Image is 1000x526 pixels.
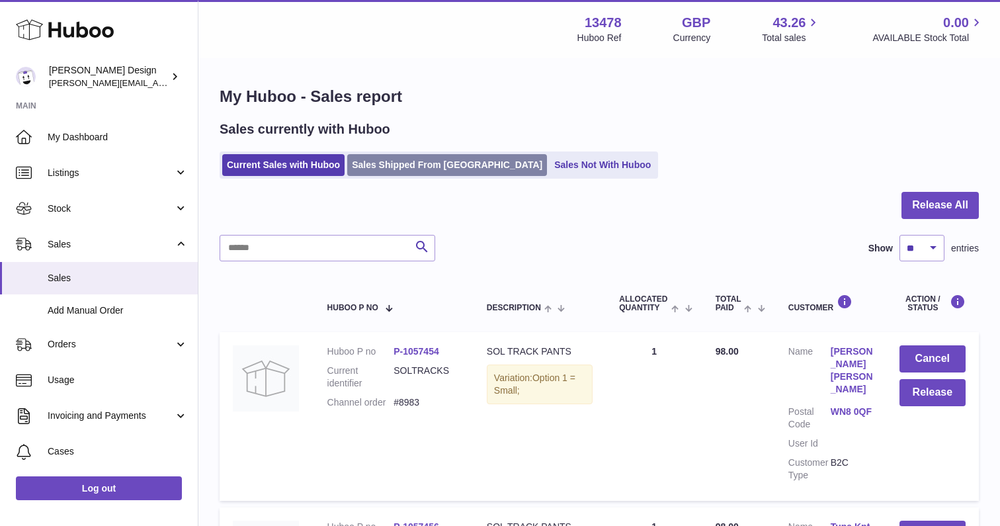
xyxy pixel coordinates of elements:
[220,86,979,107] h1: My Huboo - Sales report
[16,476,182,500] a: Log out
[487,365,593,404] div: Variation:
[831,345,873,396] a: [PERSON_NAME] [PERSON_NAME]
[943,14,969,32] span: 0.00
[222,154,345,176] a: Current Sales with Huboo
[606,332,702,501] td: 1
[487,345,593,358] div: SOL TRACK PANTS
[788,406,831,431] dt: Postal Code
[16,67,36,87] img: madeleine.mcindoe@gmail.com
[48,304,188,317] span: Add Manual Order
[585,14,622,32] strong: 13478
[762,14,821,44] a: 43.26 Total sales
[788,457,831,482] dt: Customer Type
[899,294,966,312] div: Action / Status
[220,120,390,138] h2: Sales currently with Huboo
[494,373,575,396] span: Option 1 = Small;
[673,32,711,44] div: Currency
[831,457,873,482] dd: B2C
[872,14,984,44] a: 0.00 AVAILABLE Stock Total
[48,238,174,251] span: Sales
[682,14,710,32] strong: GBP
[48,272,188,285] span: Sales
[772,14,806,32] span: 43.26
[788,345,831,399] dt: Name
[619,295,668,312] span: ALLOCATED Quantity
[48,202,174,215] span: Stock
[872,32,984,44] span: AVAILABLE Stock Total
[951,242,979,255] span: entries
[347,154,547,176] a: Sales Shipped From [GEOGRAPHIC_DATA]
[487,304,541,312] span: Description
[49,77,336,88] span: [PERSON_NAME][EMAIL_ADDRESS][PERSON_NAME][DOMAIN_NAME]
[233,345,299,412] img: no-photo.jpg
[327,396,394,409] dt: Channel order
[762,32,821,44] span: Total sales
[577,32,622,44] div: Huboo Ref
[48,131,188,144] span: My Dashboard
[868,242,893,255] label: Show
[788,437,831,450] dt: User Id
[48,338,174,351] span: Orders
[899,379,966,406] button: Release
[49,64,168,89] div: [PERSON_NAME] Design
[716,295,741,312] span: Total paid
[48,445,188,458] span: Cases
[48,410,174,422] span: Invoicing and Payments
[48,374,188,386] span: Usage
[716,346,739,357] span: 98.00
[831,406,873,418] a: WN8 0QF
[394,365,460,390] dd: SOLTRACKS
[327,365,394,390] dt: Current identifier
[550,154,655,176] a: Sales Not With Huboo
[394,396,460,409] dd: #8983
[788,294,873,312] div: Customer
[327,304,378,312] span: Huboo P no
[48,167,174,179] span: Listings
[901,192,979,219] button: Release All
[327,345,394,358] dt: Huboo P no
[394,346,439,357] a: P-1057454
[899,345,966,373] button: Cancel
